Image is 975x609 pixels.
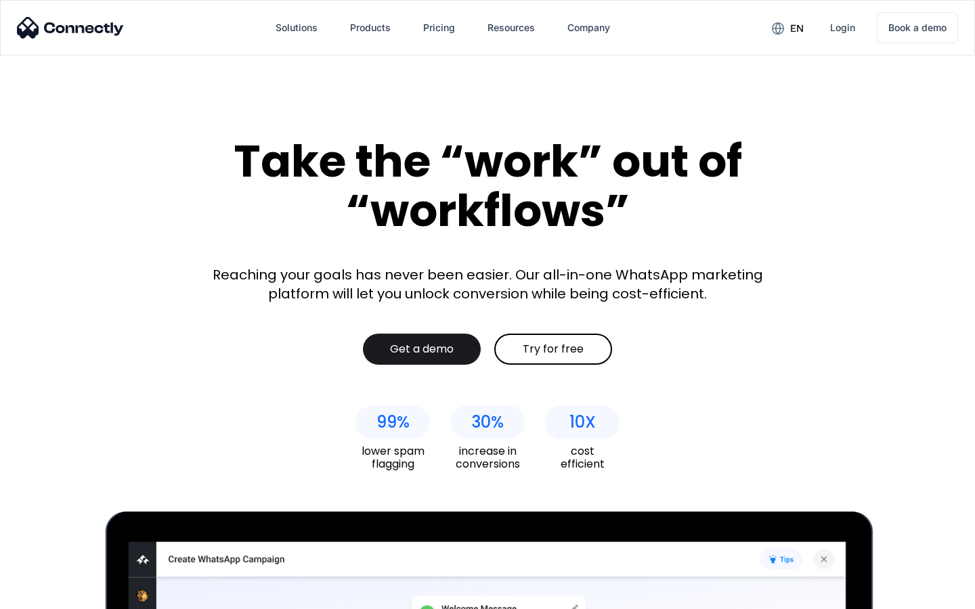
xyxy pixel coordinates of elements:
[355,445,430,470] div: lower spam flagging
[27,585,81,604] ul: Language list
[567,18,610,37] div: Company
[183,137,792,235] div: Take the “work” out of “workflows”
[17,17,124,39] img: Connectly Logo
[471,413,504,432] div: 30%
[523,342,584,356] div: Try for free
[877,12,958,43] a: Book a demo
[423,18,455,37] div: Pricing
[390,342,454,356] div: Get a demo
[545,445,620,470] div: cost efficient
[487,18,535,37] div: Resources
[350,18,391,37] div: Products
[569,413,596,432] div: 10X
[450,445,525,470] div: increase in conversions
[363,334,481,365] a: Get a demo
[830,18,855,37] div: Login
[790,19,804,38] div: en
[14,585,81,604] aside: Language selected: English
[412,12,466,44] a: Pricing
[819,12,866,44] a: Login
[494,334,612,365] a: Try for free
[276,18,318,37] div: Solutions
[203,265,772,303] div: Reaching your goals has never been easier. Our all-in-one WhatsApp marketing platform will let yo...
[376,413,410,432] div: 99%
